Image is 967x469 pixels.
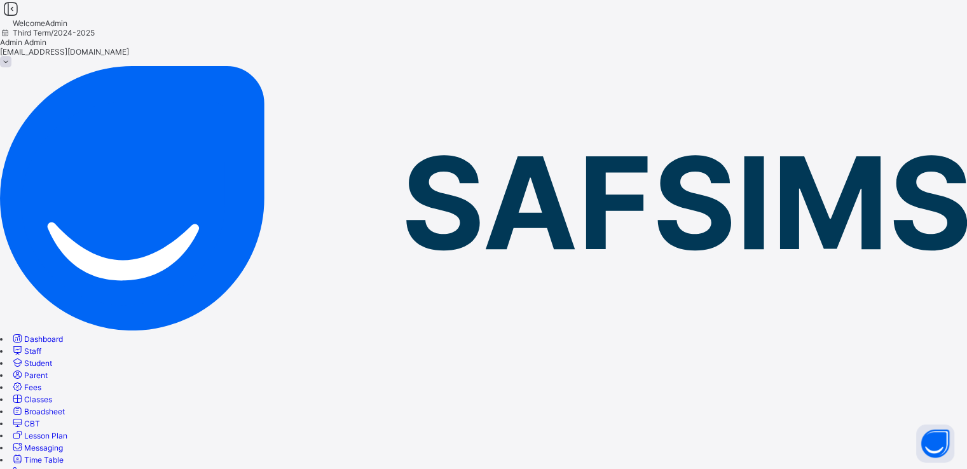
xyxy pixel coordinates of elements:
a: Time Table [11,455,64,465]
span: Dashboard [24,334,63,344]
span: Welcome Admin [13,18,67,28]
span: Broadsheet [24,407,65,416]
a: Lesson Plan [11,431,67,440]
a: CBT [11,419,40,428]
a: Messaging [11,443,63,452]
a: Dashboard [11,334,63,344]
span: Messaging [24,443,63,452]
a: Parent [11,370,48,380]
span: Fees [24,383,41,392]
a: Fees [11,383,41,392]
span: Student [24,358,52,368]
a: Broadsheet [11,407,65,416]
span: CBT [24,419,40,428]
button: Open asap [916,425,954,463]
span: Parent [24,370,48,380]
span: Time Table [24,455,64,465]
span: Classes [24,395,52,404]
a: Classes [11,395,52,404]
a: Student [11,358,52,368]
span: Lesson Plan [24,431,67,440]
span: Staff [24,346,41,356]
a: Staff [11,346,41,356]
